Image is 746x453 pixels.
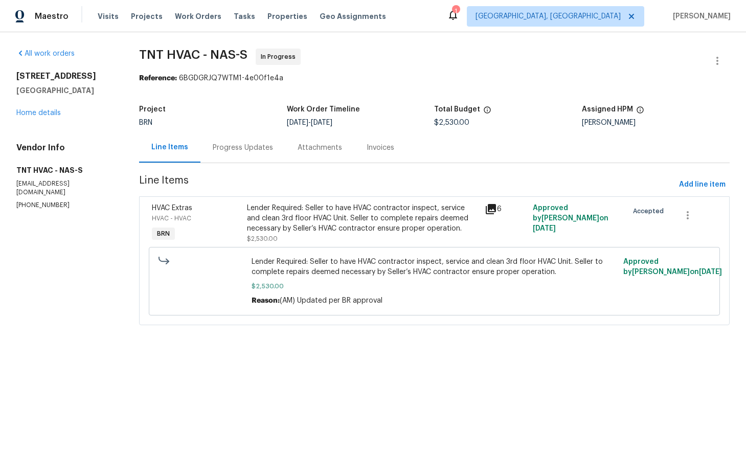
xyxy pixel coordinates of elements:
span: Add line item [679,178,726,191]
span: Tasks [234,13,255,20]
span: [PERSON_NAME] [669,11,731,21]
span: Maestro [35,11,69,21]
span: - [287,119,332,126]
span: $2,530.00 [247,236,278,242]
p: [PHONE_NUMBER] [16,201,115,210]
span: Visits [98,11,119,21]
div: Line Items [151,142,188,152]
h2: [STREET_ADDRESS] [16,71,115,81]
span: [DATE] [533,225,556,232]
div: 6BGDGRJQ7WTM1-4e00f1e4a [139,73,730,83]
span: Approved by [PERSON_NAME] on [623,258,722,276]
span: Line Items [139,175,675,194]
span: Properties [267,11,307,21]
h5: Project [139,106,166,113]
span: BRN [139,119,152,126]
span: TNT HVAC - NAS-S [139,49,247,61]
span: [GEOGRAPHIC_DATA], [GEOGRAPHIC_DATA] [476,11,621,21]
span: Geo Assignments [320,11,386,21]
a: All work orders [16,50,75,57]
div: Lender Required: Seller to have HVAC contractor inspect, service and clean 3rd floor HVAC Unit. S... [247,203,479,234]
h5: [GEOGRAPHIC_DATA] [16,85,115,96]
span: [DATE] [311,119,332,126]
div: Attachments [298,143,342,153]
span: HVAC - HVAC [152,215,191,221]
button: Add line item [675,175,730,194]
span: In Progress [261,52,300,62]
span: The total cost of line items that have been proposed by Opendoor. This sum includes line items th... [483,106,491,119]
span: [DATE] [287,119,308,126]
span: Lender Required: Seller to have HVAC contractor inspect, service and clean 3rd floor HVAC Unit. S... [252,257,618,277]
h5: Total Budget [434,106,480,113]
h5: TNT HVAC - NAS-S [16,165,115,175]
span: Reason: [252,297,280,304]
span: [DATE] [699,268,722,276]
div: [PERSON_NAME] [582,119,730,126]
div: 1 [452,6,459,16]
span: $2,530.00 [252,281,618,291]
a: Home details [16,109,61,117]
span: $2,530.00 [434,119,469,126]
p: [EMAIL_ADDRESS][DOMAIN_NAME] [16,179,115,197]
div: 6 [485,203,526,215]
h4: Vendor Info [16,143,115,153]
div: Invoices [367,143,394,153]
span: HVAC Extras [152,205,192,212]
div: Progress Updates [213,143,273,153]
span: Work Orders [175,11,221,21]
span: Approved by [PERSON_NAME] on [533,205,608,232]
h5: Assigned HPM [582,106,633,113]
span: (AM) Updated per BR approval [280,297,382,304]
b: Reference: [139,75,177,82]
h5: Work Order Timeline [287,106,360,113]
span: BRN [153,229,174,239]
span: Accepted [633,206,668,216]
span: The hpm assigned to this work order. [636,106,644,119]
span: Projects [131,11,163,21]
